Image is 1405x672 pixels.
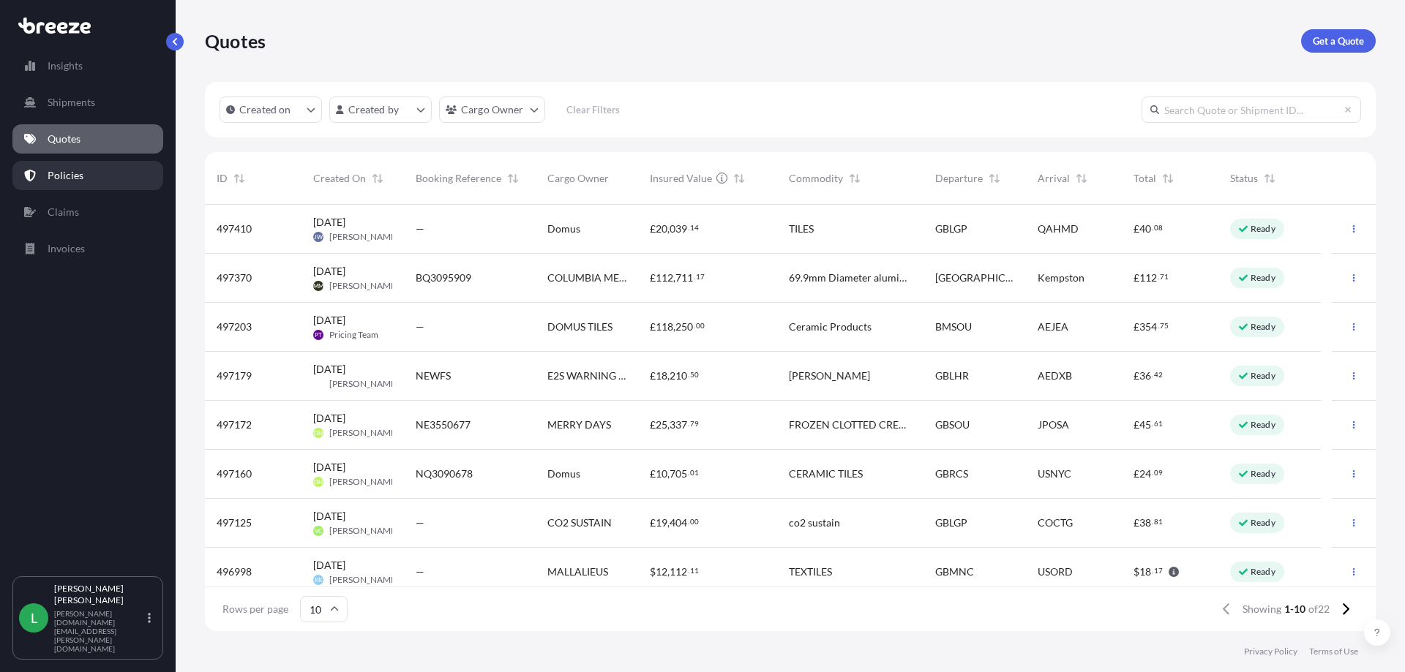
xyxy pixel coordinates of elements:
span: . [688,568,689,573]
span: . [1158,323,1159,328]
button: Sort [986,170,1003,187]
span: 40 [1139,224,1151,234]
input: Search Quote or Shipment ID... [1142,97,1361,123]
span: £ [1134,224,1139,234]
span: [DATE] [313,215,345,230]
span: [PERSON_NAME] [329,476,399,488]
span: 38 [1139,518,1151,528]
span: 039 [670,224,687,234]
a: Invoices [12,234,163,263]
span: 19 [656,518,667,528]
span: , [667,224,670,234]
span: . [1152,421,1153,426]
span: £ [650,518,656,528]
span: GBSOU [935,418,970,432]
span: [PERSON_NAME] [789,369,870,383]
span: 354 [1139,322,1157,332]
span: 705 [670,469,687,479]
span: 50 [690,372,699,377]
p: Cargo Owner [461,102,524,117]
span: [PERSON_NAME] [329,574,399,586]
span: . [1152,519,1153,524]
span: ID [217,171,228,186]
span: £ [1134,371,1139,381]
a: Get a Quote [1301,29,1376,53]
button: createdBy Filter options [329,97,432,123]
span: [PERSON_NAME] [329,231,399,243]
button: Sort [231,170,248,187]
p: Created on [239,102,291,117]
span: . [688,470,689,475]
span: 18 [1139,567,1151,577]
span: DH [314,475,323,489]
span: Ceramic Products [789,320,872,334]
span: 17 [1154,568,1163,573]
span: Pricing Team [329,329,378,341]
a: Insights [12,51,163,80]
p: Created by [348,102,400,117]
span: BMSOU [935,320,972,334]
span: . [1152,568,1153,573]
p: Ready [1251,223,1275,235]
span: 497172 [217,418,252,432]
span: TEXTILES [789,565,832,579]
p: Ready [1251,321,1275,333]
p: Get a Quote [1313,34,1364,48]
span: Kempston [1038,271,1084,285]
span: JM [314,377,322,391]
span: KK [315,573,322,587]
button: Sort [730,170,748,187]
a: Terms of Use [1309,646,1358,657]
span: JPOSA [1038,418,1069,432]
span: , [673,322,675,332]
span: MERRY DAYS [547,418,611,432]
p: Policies [48,168,83,183]
span: 497370 [217,271,252,285]
p: Shipments [48,95,95,110]
span: COCTG [1038,516,1073,530]
span: [DATE] [313,411,345,426]
span: USNYC [1038,467,1071,481]
span: GBLHR [935,369,969,383]
span: GBLGP [935,516,967,530]
span: 79 [690,421,699,426]
span: 118 [656,322,673,332]
span: 75 [1160,323,1169,328]
span: £ [1134,322,1139,332]
span: Booking Reference [416,171,501,186]
p: [PERSON_NAME][DOMAIN_NAME][EMAIL_ADDRESS][PERSON_NAME][DOMAIN_NAME] [54,609,145,653]
span: TILES [789,222,814,236]
span: 496998 [217,565,252,579]
span: [PERSON_NAME] [329,378,399,390]
span: 404 [670,518,687,528]
button: cargoOwner Filter options [439,97,545,123]
span: £ [1134,518,1139,528]
span: [DATE] [313,558,345,573]
span: . [688,225,689,230]
span: £ [1134,420,1139,430]
p: Ready [1251,566,1275,578]
span: Arrival [1038,171,1070,186]
a: Policies [12,161,163,190]
span: 1-10 [1284,602,1305,616]
a: Quotes [12,124,163,154]
span: 497125 [217,516,252,530]
span: . [1152,225,1153,230]
span: [PERSON_NAME] [329,280,399,292]
span: $ [1134,567,1139,577]
span: — [416,516,424,530]
span: $ [650,567,656,577]
span: [DATE] [313,313,345,328]
span: , [667,371,670,381]
span: , [667,567,670,577]
a: Privacy Policy [1244,646,1297,657]
span: — [416,222,424,236]
span: £ [650,224,656,234]
span: [PERSON_NAME] [329,427,399,439]
span: . [694,323,695,328]
span: . [1152,470,1153,475]
button: createdOn Filter options [220,97,322,123]
a: Claims [12,197,163,227]
p: Ready [1251,517,1275,529]
span: 08 [1154,225,1163,230]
